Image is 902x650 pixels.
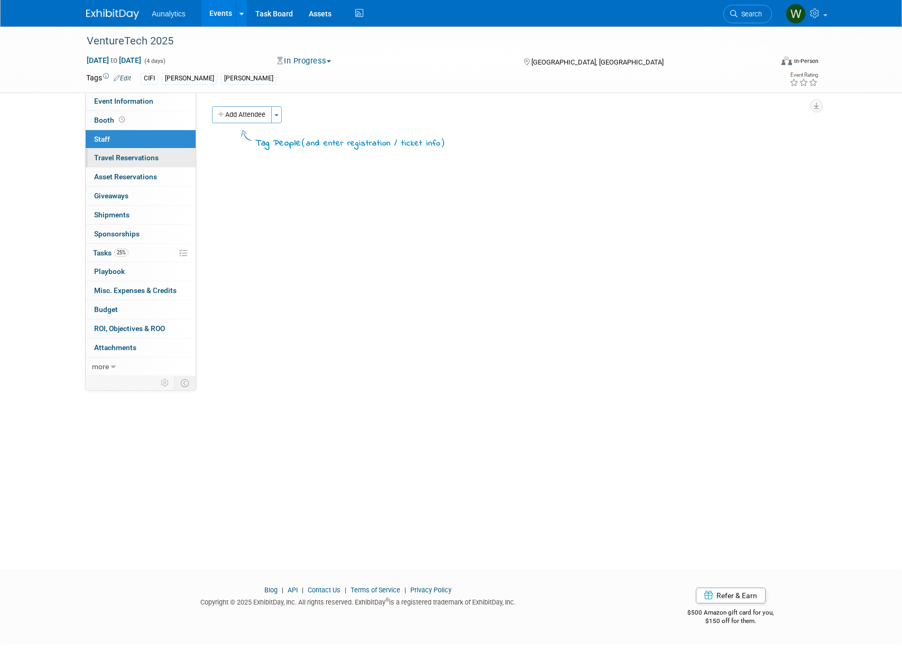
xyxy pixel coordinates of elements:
span: Event Information [94,97,153,105]
a: Search [723,5,772,23]
span: | [342,586,349,594]
div: [PERSON_NAME] [221,73,277,84]
div: CIFI [141,73,158,84]
a: Playbook [86,262,196,281]
span: Attachments [94,343,136,352]
div: $500 Amazon gift card for you, [646,601,816,626]
div: VentureTech 2025 [83,32,756,51]
td: Tags [86,72,131,85]
img: Will Mayfield [786,4,806,24]
a: API [288,586,298,594]
span: and enter registration / ticket info [306,138,440,149]
a: more [86,358,196,376]
span: | [279,586,286,594]
a: Attachments [86,338,196,357]
span: 25% [114,249,128,257]
a: Terms of Service [351,586,400,594]
span: Sponsorships [94,230,140,238]
a: Asset Reservations [86,168,196,186]
a: Privacy Policy [410,586,452,594]
button: In Progress [273,56,335,67]
span: Aunalytics [152,10,186,18]
span: to [109,56,119,65]
span: Misc. Expenses & Credits [94,286,177,295]
a: Shipments [86,206,196,224]
td: Personalize Event Tab Strip [156,376,174,390]
div: Event Format [710,55,818,71]
span: Booth [94,116,127,124]
span: Travel Reservations [94,153,159,162]
a: Misc. Expenses & Credits [86,281,196,300]
img: ExhibitDay [86,9,139,20]
span: ROI, Objectives & ROO [94,324,165,333]
span: (4 days) [143,58,165,65]
span: ) [440,137,445,148]
span: [DATE] [DATE] [86,56,142,65]
div: $150 off for them. [646,617,816,626]
span: more [92,362,109,371]
div: Event Rating [789,72,818,78]
span: | [299,586,306,594]
a: Event Information [86,92,196,111]
span: | [402,586,409,594]
a: Edit [114,75,131,82]
div: Tag People [255,136,445,150]
a: Blog [264,586,278,594]
span: ( [301,137,306,148]
a: Giveaways [86,187,196,205]
a: Contact Us [308,586,340,594]
span: Giveaways [94,191,128,200]
span: Asset Reservations [94,172,157,181]
div: In-Person [794,57,818,65]
a: Tasks25% [86,244,196,262]
span: Staff [94,135,110,143]
a: Sponsorships [86,225,196,243]
span: Playbook [94,267,125,276]
div: [PERSON_NAME] [162,73,217,84]
span: Budget [94,305,118,314]
span: Tasks [93,249,128,257]
div: Copyright © 2025 ExhibitDay, Inc. All rights reserved. ExhibitDay is a registered trademark of Ex... [86,595,630,607]
span: Shipments [94,210,130,219]
button: Add Attendee [212,106,272,123]
sup: ® [385,597,389,603]
span: Search [738,10,762,18]
span: Booth not reserved yet [117,116,127,124]
a: ROI, Objectives & ROO [86,319,196,338]
td: Toggle Event Tabs [174,376,196,390]
img: Format-Inperson.png [781,57,792,65]
a: Travel Reservations [86,149,196,167]
a: Budget [86,300,196,319]
span: [GEOGRAPHIC_DATA], [GEOGRAPHIC_DATA] [531,58,664,66]
a: Refer & Earn [696,588,766,603]
a: Booth [86,111,196,130]
a: Staff [86,130,196,149]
